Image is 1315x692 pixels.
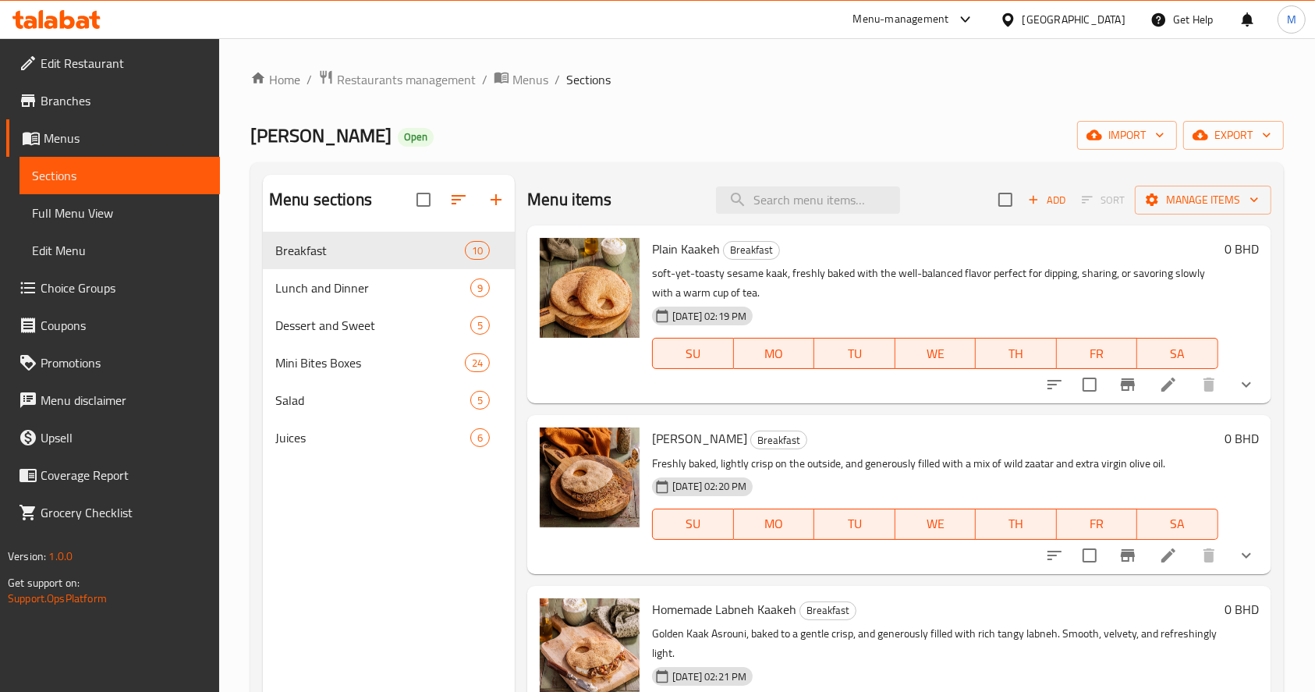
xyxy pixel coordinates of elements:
div: Lunch and Dinner9 [263,269,515,307]
span: [DATE] 02:19 PM [666,309,753,324]
p: Freshly baked, lightly crisp on the outside, and generously filled with a mix of wild zaatar and ... [652,454,1218,474]
nav: breadcrumb [250,69,1284,90]
span: MO [740,513,809,535]
span: Breakfast [275,241,465,260]
div: Breakfast [723,241,780,260]
a: Menus [6,119,220,157]
a: Coupons [6,307,220,344]
div: items [465,241,490,260]
span: Grocery Checklist [41,503,207,522]
button: Manage items [1135,186,1271,215]
li: / [482,70,487,89]
a: Upsell [6,419,220,456]
span: Choice Groups [41,279,207,297]
div: Breakfast [750,431,807,449]
button: MO [734,338,815,369]
a: Coverage Report [6,456,220,494]
a: Support.OpsPlatform [8,588,107,609]
button: delete [1190,366,1228,403]
span: Restaurants management [337,70,476,89]
span: Edit Menu [32,241,207,260]
a: Menu disclaimer [6,381,220,419]
span: SU [659,342,727,365]
button: sort-choices [1036,537,1073,574]
h2: Menu items [527,188,612,211]
span: [DATE] 02:21 PM [666,669,753,684]
a: Grocery Checklist [6,494,220,531]
span: 6 [471,431,489,445]
svg: Show Choices [1237,375,1256,394]
span: WE [902,513,970,535]
span: Edit Restaurant [41,54,207,73]
li: / [555,70,560,89]
button: show more [1228,366,1265,403]
div: Mini Bites Boxes [275,353,465,372]
a: Edit Restaurant [6,44,220,82]
span: Add [1026,191,1068,209]
nav: Menu sections [263,225,515,463]
span: TH [982,513,1051,535]
h6: 0 BHD [1225,238,1259,260]
p: Golden Kaak Asrouni, baked to a gentle crisp, and generously filled with rich tangy labneh. Smoot... [652,624,1218,663]
div: Salad5 [263,381,515,419]
a: Full Menu View [19,194,220,232]
span: Select to update [1073,539,1106,572]
button: WE [895,509,977,540]
li: / [307,70,312,89]
button: sort-choices [1036,366,1073,403]
span: Manage items [1147,190,1259,210]
div: items [470,391,490,410]
h2: Menu sections [269,188,372,211]
span: Version: [8,546,46,566]
img: Plain Kaakeh [540,238,640,338]
div: Juices6 [263,419,515,456]
div: Salad [275,391,470,410]
h6: 0 BHD [1225,598,1259,620]
div: Dessert and Sweet5 [263,307,515,344]
span: 24 [466,356,489,371]
div: items [465,353,490,372]
span: Homemade Labneh Kaakeh [652,598,796,621]
span: 10 [466,243,489,258]
a: Sections [19,157,220,194]
button: FR [1057,509,1138,540]
span: Upsell [41,428,207,447]
span: export [1196,126,1271,145]
span: Select section first [1072,188,1135,212]
a: Restaurants management [318,69,476,90]
span: Sort sections [440,181,477,218]
button: Branch-specific-item [1109,537,1147,574]
button: Add [1022,188,1072,212]
span: [PERSON_NAME] [652,427,747,450]
div: [GEOGRAPHIC_DATA] [1023,11,1125,28]
button: TH [976,509,1057,540]
a: Branches [6,82,220,119]
svg: Show Choices [1237,546,1256,565]
span: Open [398,130,434,144]
span: Add item [1022,188,1072,212]
span: Juices [275,428,470,447]
span: Menus [44,129,207,147]
span: 9 [471,281,489,296]
span: SA [1143,513,1212,535]
button: import [1077,121,1177,150]
span: Plain Kaakeh [652,237,720,261]
span: Full Menu View [32,204,207,222]
input: search [716,186,900,214]
span: Coverage Report [41,466,207,484]
span: Branches [41,91,207,110]
span: MO [740,342,809,365]
div: Open [398,128,434,147]
span: Dessert and Sweet [275,316,470,335]
button: SU [652,509,733,540]
span: Breakfast [800,602,856,619]
button: show more [1228,537,1265,574]
span: SA [1143,342,1212,365]
div: items [470,279,490,297]
span: Lunch and Dinner [275,279,470,297]
button: delete [1190,537,1228,574]
span: Select section [989,183,1022,216]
